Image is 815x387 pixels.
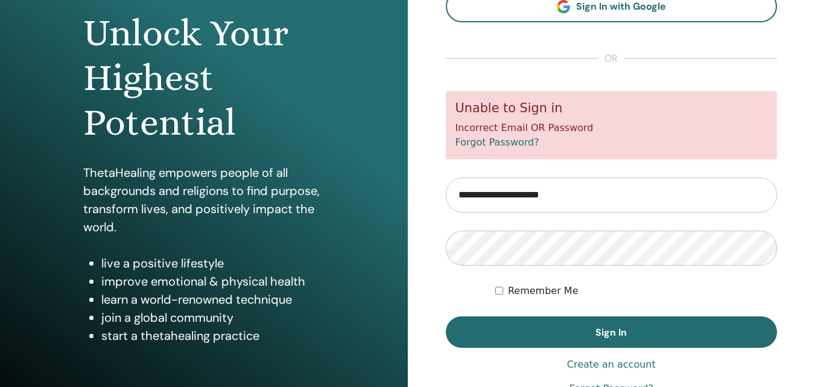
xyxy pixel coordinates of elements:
a: Create an account [567,357,656,372]
span: or [598,51,624,66]
li: join a global community [101,309,325,327]
a: Forgot Password? [455,136,539,148]
label: Remember Me [508,284,579,298]
div: Incorrect Email OR Password [446,91,778,159]
li: learn a world-renowned technique [101,290,325,309]
span: Sign In [595,326,627,339]
div: Keep me authenticated indefinitely or until I manually logout [495,284,777,298]
p: ThetaHealing empowers people of all backgrounds and religions to find purpose, transform lives, a... [83,164,325,236]
h1: Unlock Your Highest Potential [83,11,325,146]
h5: Unable to Sign in [455,101,768,116]
li: live a positive lifestyle [101,254,325,272]
li: start a thetahealing practice [101,327,325,345]
button: Sign In [446,316,778,348]
li: improve emotional & physical health [101,272,325,290]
